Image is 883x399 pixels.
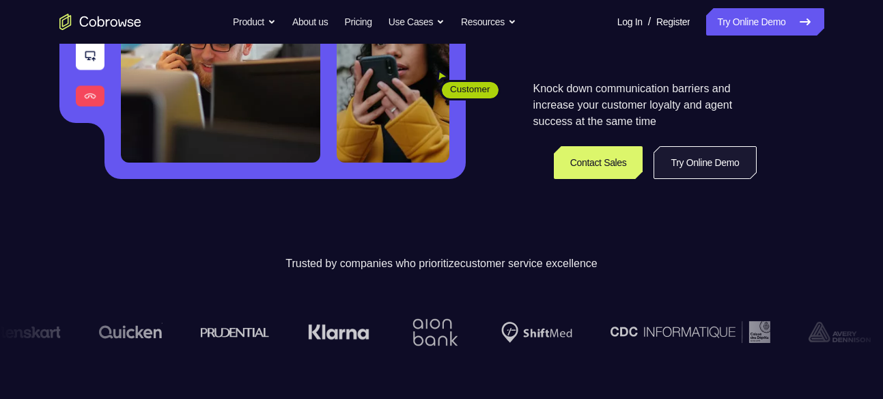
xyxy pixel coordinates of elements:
[610,321,770,342] img: CDC Informatique
[307,324,369,340] img: Klarna
[554,146,643,179] a: Contact Sales
[292,8,328,36] a: About us
[533,81,757,130] p: Knock down communication barriers and increase your customer loyalty and agent success at the sam...
[501,322,572,343] img: Shiftmed
[648,14,651,30] span: /
[461,8,516,36] button: Resources
[407,305,462,360] img: Aion Bank
[656,8,690,36] a: Register
[706,8,824,36] a: Try Online Demo
[654,146,756,179] a: Try Online Demo
[460,258,598,269] span: customer service excellence
[59,14,141,30] a: Go to the home page
[617,8,643,36] a: Log In
[344,8,372,36] a: Pricing
[233,8,276,36] button: Product
[389,8,445,36] button: Use Cases
[200,327,269,338] img: prudential
[337,1,449,163] img: A customer holding their phone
